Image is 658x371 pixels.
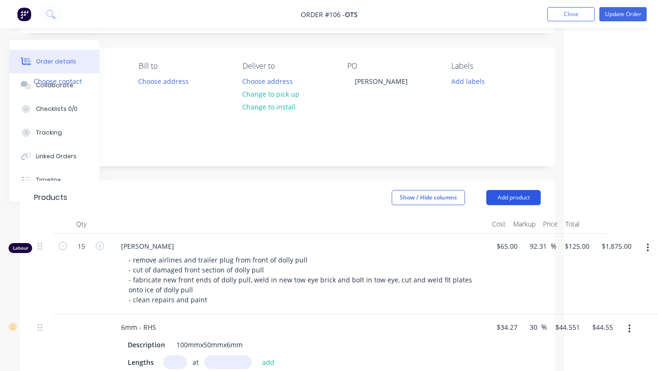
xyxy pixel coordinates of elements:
button: Tracking [9,121,99,145]
div: Qty [53,215,110,234]
span: % [541,322,547,333]
div: Deliver to [243,62,332,71]
div: Timeline [36,176,61,184]
div: Products [34,192,67,203]
div: - remove airlines and trailer plug from front of dolly pull - cut of damaged front section of dol... [121,253,484,307]
button: Choose address [133,74,193,87]
span: [PERSON_NAME] [121,241,484,251]
span: at [193,357,199,367]
button: Checklists 0/0 [9,97,99,121]
button: Linked Orders [9,145,99,168]
button: Timeline [9,168,99,192]
button: Change to install [237,100,301,113]
div: Labels [451,62,541,71]
div: Bill to [139,62,228,71]
button: Order details [9,50,99,73]
span: Order #106 - [301,10,345,19]
div: Total [561,215,583,234]
button: add [257,355,280,368]
div: 100mmx50mmx6mm [173,338,246,352]
div: Tracking [36,128,62,137]
div: Labour [9,243,32,253]
button: Change to pick up [237,88,305,100]
span: ots [345,10,358,19]
div: Notes [34,110,541,119]
div: Order details [36,57,76,66]
button: Add labels [446,74,490,87]
div: Linked Orders [36,152,77,161]
button: Show / Hide columns [392,190,465,205]
span: Lengths [128,357,154,367]
div: 6mm - RHS [114,320,164,334]
div: Cost [488,215,509,234]
button: Choose contact [29,74,87,87]
div: Description [124,338,169,352]
button: Close [547,7,595,21]
div: Price [539,215,561,234]
div: [PERSON_NAME] [347,74,415,88]
img: Factory [17,7,31,21]
button: Choose address [237,74,298,87]
div: Markup [509,215,539,234]
div: PO [347,62,437,71]
button: Update Order [599,7,647,21]
button: Add product [486,190,541,205]
button: Collaborate [9,73,99,97]
div: Checklists 0/0 [36,105,78,113]
span: % [551,241,556,252]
